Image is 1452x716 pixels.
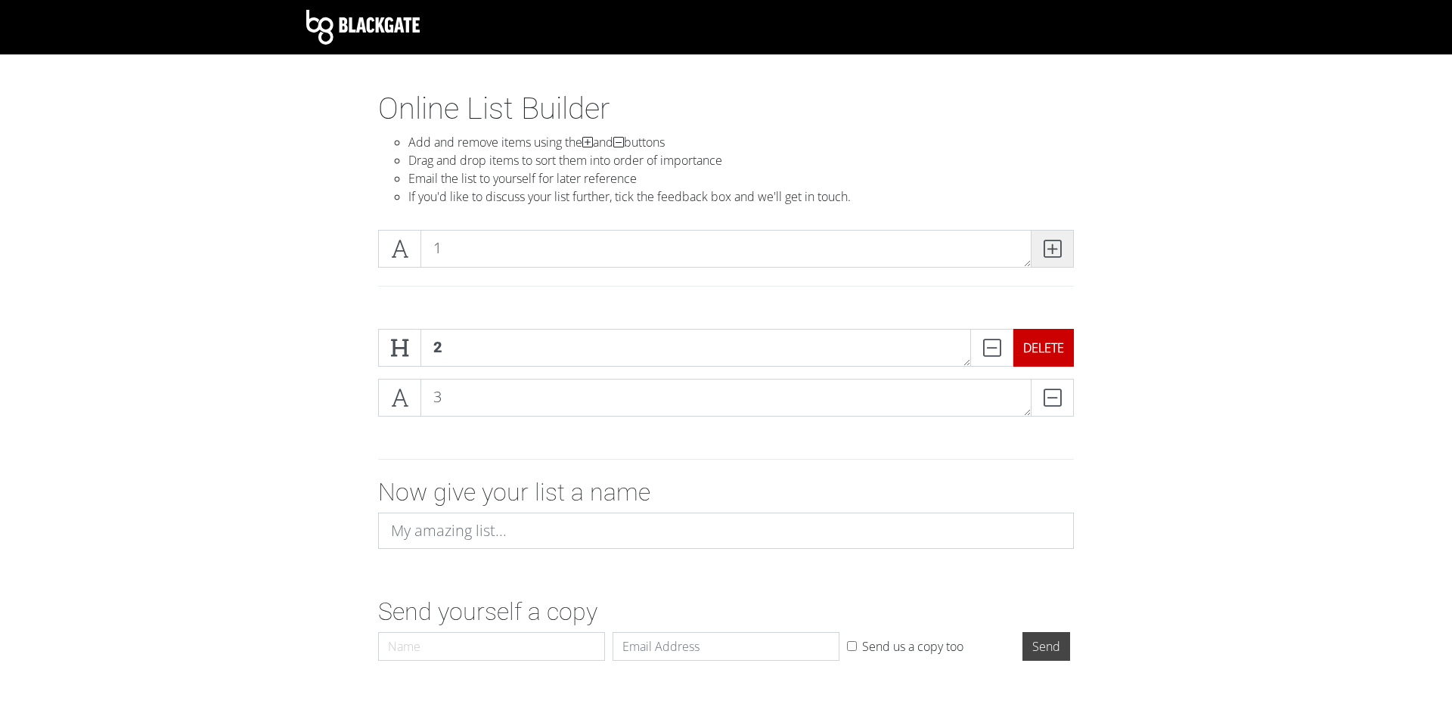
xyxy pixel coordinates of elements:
div: DELETE [1013,329,1074,367]
img: Blackgate [306,10,420,45]
input: My amazing list... [378,513,1074,549]
li: If you'd like to discuss your list further, tick the feedback box and we'll get in touch. [408,188,1074,206]
input: Email Address [613,632,839,661]
li: Email the list to yourself for later reference [408,169,1074,188]
li: Drag and drop items to sort them into order of importance [408,151,1074,169]
input: Name [378,632,605,661]
h2: Send yourself a copy [378,597,1074,626]
li: Add and remove items using the and buttons [408,133,1074,151]
h2: Now give your list a name [378,478,1074,507]
input: Send [1022,632,1070,661]
h1: Online List Builder [378,91,1074,127]
label: Send us a copy too [862,637,963,656]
